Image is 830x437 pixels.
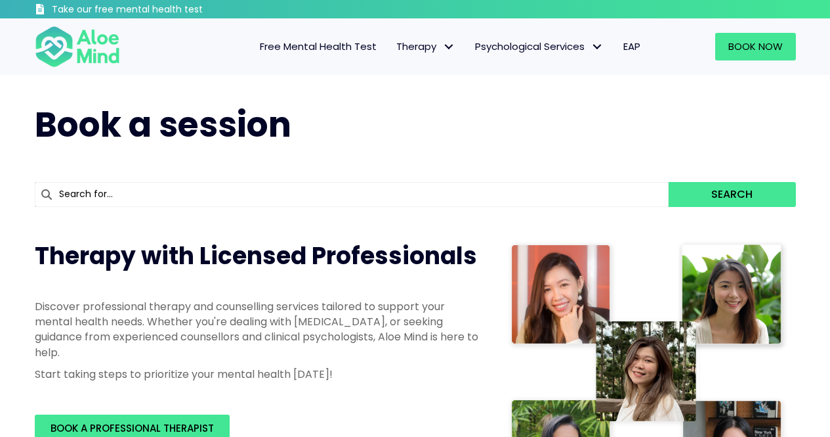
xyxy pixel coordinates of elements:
p: Start taking steps to prioritize your mental health [DATE]! [35,367,481,382]
a: TherapyTherapy: submenu [386,33,465,60]
span: Book Now [728,39,783,53]
span: Therapy with Licensed Professionals [35,239,477,273]
span: Book a session [35,101,291,149]
a: Take our free mental health test [35,3,273,18]
a: Book Now [715,33,796,60]
nav: Menu [137,33,650,60]
span: EAP [623,39,640,53]
h3: Take our free mental health test [52,3,273,16]
input: Search for... [35,182,669,207]
a: Psychological ServicesPsychological Services: submenu [465,33,613,60]
span: Therapy [396,39,455,53]
span: Free Mental Health Test [260,39,377,53]
span: BOOK A PROFESSIONAL THERAPIST [51,421,214,435]
img: Aloe mind Logo [35,25,120,68]
button: Search [669,182,795,207]
span: Therapy: submenu [440,37,459,57]
span: Psychological Services [475,39,604,53]
span: Psychological Services: submenu [588,37,607,57]
a: Free Mental Health Test [250,33,386,60]
p: Discover professional therapy and counselling services tailored to support your mental health nee... [35,299,481,360]
a: EAP [613,33,650,60]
